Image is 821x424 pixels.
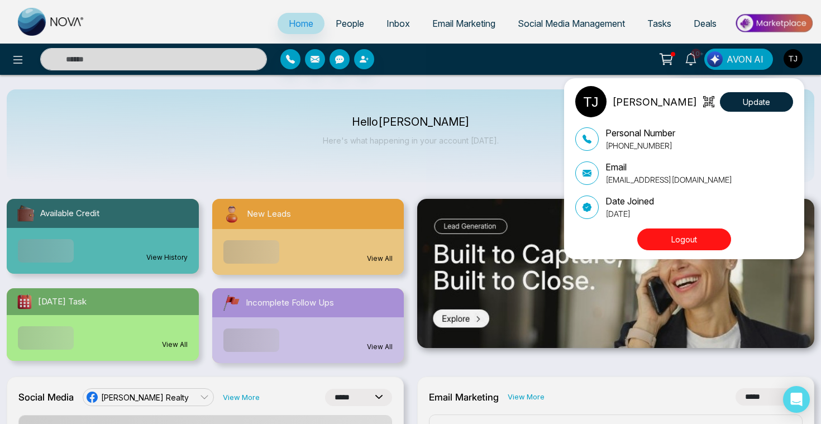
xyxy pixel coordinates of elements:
[720,92,793,112] button: Update
[605,174,732,185] p: [EMAIL_ADDRESS][DOMAIN_NAME]
[605,194,654,208] p: Date Joined
[637,228,731,250] button: Logout
[605,160,732,174] p: Email
[605,208,654,220] p: [DATE]
[605,126,675,140] p: Personal Number
[612,94,697,109] p: [PERSON_NAME]
[783,386,810,413] div: Open Intercom Messenger
[605,140,675,151] p: [PHONE_NUMBER]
